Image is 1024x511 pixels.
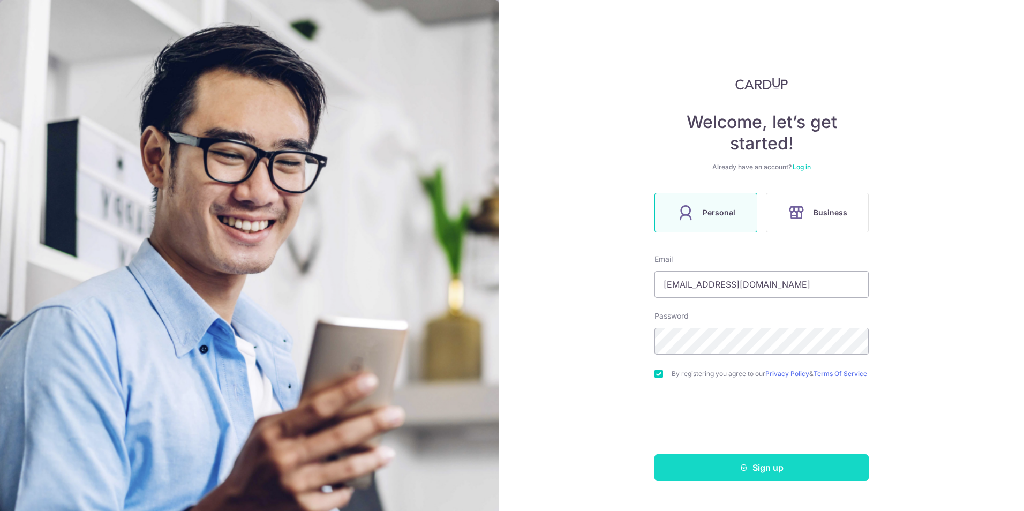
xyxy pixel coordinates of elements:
label: Email [654,254,673,265]
div: Already have an account? [654,163,869,171]
input: Enter your Email [654,271,869,298]
a: Privacy Policy [765,370,809,378]
img: CardUp Logo [735,77,788,90]
span: Business [814,206,847,219]
label: By registering you agree to our & [672,370,869,378]
a: Log in [793,163,811,171]
label: Password [654,311,689,321]
a: Personal [650,193,762,232]
iframe: reCAPTCHA [680,400,843,441]
h4: Welcome, let’s get started! [654,111,869,154]
span: Personal [703,206,735,219]
button: Sign up [654,454,869,481]
a: Terms Of Service [814,370,867,378]
a: Business [762,193,873,232]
